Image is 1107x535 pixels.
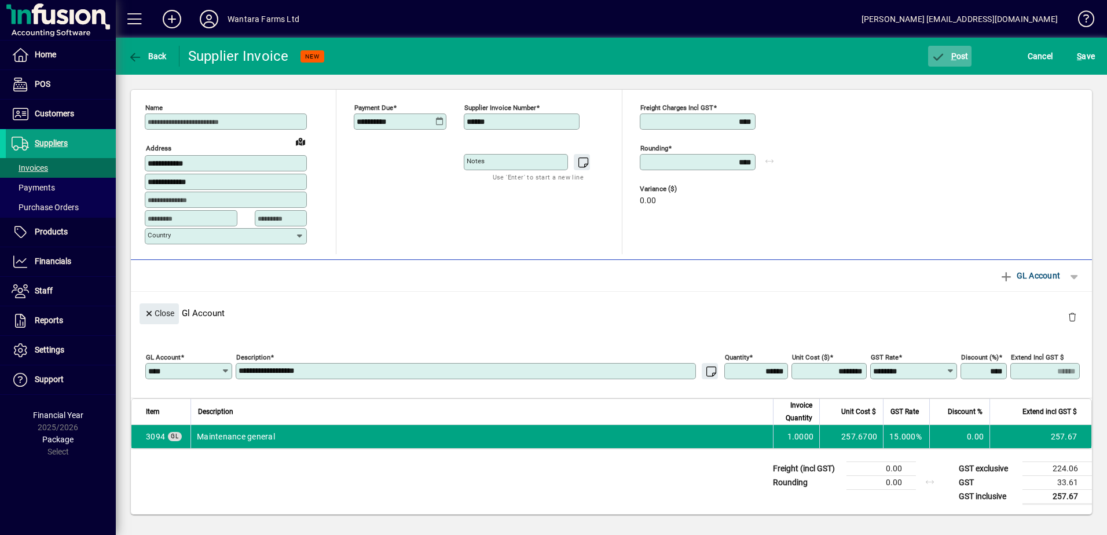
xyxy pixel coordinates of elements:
a: Customers [6,100,116,129]
a: Payments [6,178,116,197]
span: Products [35,227,68,236]
a: Knowledge Base [1069,2,1093,40]
a: POS [6,70,116,99]
a: Settings [6,336,116,365]
span: GL [171,433,179,439]
span: Financial Year [33,411,83,420]
app-page-header-button: Delete [1058,312,1086,322]
span: Suppliers [35,138,68,148]
button: Close [140,303,179,324]
button: Post [928,46,972,67]
button: Add [153,9,190,30]
td: 0.00 [846,475,916,489]
td: GST exclusive [953,461,1022,475]
mat-label: Unit Cost ($) [792,353,830,361]
td: 257.67 [1022,489,1092,504]
td: 1.0000 [773,425,819,448]
span: Item [146,405,160,418]
span: Support [35,375,64,384]
mat-label: Payment due [354,104,393,112]
span: Home [35,50,56,59]
td: Rounding [767,475,846,489]
span: GL Account [999,266,1060,285]
a: View on map [291,132,310,151]
a: Invoices [6,158,116,178]
span: S [1077,52,1082,61]
span: Purchase Orders [12,203,79,212]
a: Home [6,41,116,69]
button: Save [1074,46,1098,67]
td: Maintenance general [190,425,773,448]
mat-label: Discount (%) [961,353,999,361]
span: Reports [35,316,63,325]
button: Cancel [1025,46,1056,67]
td: 0.00 [929,425,989,448]
a: Products [6,218,116,247]
app-page-header-button: Close [137,307,182,318]
a: Purchase Orders [6,197,116,217]
span: ost [931,52,969,61]
span: Financials [35,256,71,266]
span: Unit Cost $ [841,405,876,418]
span: P [951,52,956,61]
mat-label: Country [148,231,171,239]
a: Financials [6,247,116,276]
mat-label: Freight charges incl GST [640,104,713,112]
span: Maintenance general [146,431,165,442]
span: NEW [305,53,320,60]
td: 224.06 [1022,461,1092,475]
td: 257.67 [989,425,1091,448]
button: Delete [1058,303,1086,331]
mat-label: GST rate [871,353,899,361]
button: GL Account [994,265,1066,286]
td: 33.61 [1022,475,1092,489]
td: Freight (incl GST) [767,461,846,475]
mat-label: Notes [467,157,485,165]
mat-label: Extend incl GST $ [1011,353,1064,361]
span: ave [1077,47,1095,65]
span: Settings [35,345,64,354]
span: Staff [35,286,53,295]
a: Support [6,365,116,394]
td: GST [953,475,1022,489]
span: Customers [35,109,74,118]
mat-label: GL Account [146,353,181,361]
td: GST inclusive [953,489,1022,504]
span: Invoice Quantity [780,399,812,424]
td: 15.000% [883,425,929,448]
span: 0.00 [640,196,656,206]
button: Profile [190,9,228,30]
app-page-header-button: Back [116,46,179,67]
div: Wantara Farms Ltd [228,10,299,28]
mat-hint: Use 'Enter' to start a new line [493,170,584,184]
span: Payments [12,183,55,192]
span: Back [128,52,167,61]
span: Discount % [948,405,983,418]
mat-label: Supplier invoice number [464,104,536,112]
span: Invoices [12,163,48,173]
span: Variance ($) [640,185,709,193]
button: Back [125,46,170,67]
div: Supplier Invoice [188,47,289,65]
a: Staff [6,277,116,306]
span: Cancel [1028,47,1053,65]
mat-label: Name [145,104,163,112]
span: POS [35,79,50,89]
span: Package [42,435,74,444]
mat-label: Quantity [725,353,749,361]
div: Gl Account [131,292,1092,334]
td: 257.6700 [819,425,883,448]
span: Close [144,304,174,323]
span: GST Rate [890,405,919,418]
mat-label: Rounding [640,144,668,152]
div: [PERSON_NAME] [EMAIL_ADDRESS][DOMAIN_NAME] [862,10,1058,28]
mat-label: Description [236,353,270,361]
span: Description [198,405,233,418]
td: 0.00 [846,461,916,475]
span: Extend incl GST $ [1022,405,1077,418]
a: Reports [6,306,116,335]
